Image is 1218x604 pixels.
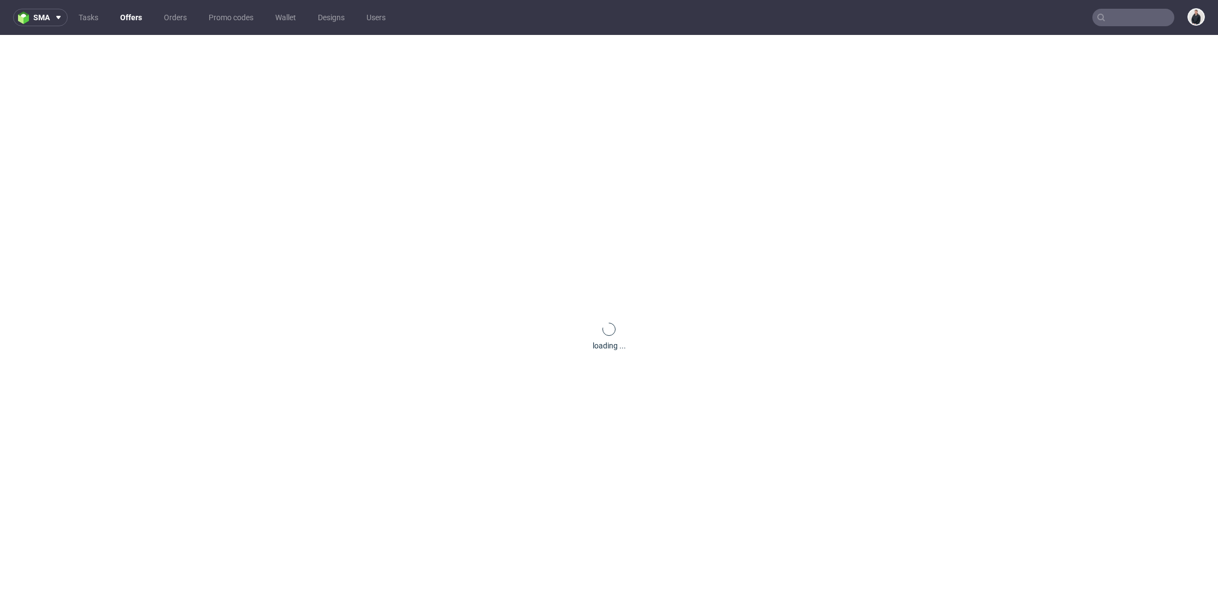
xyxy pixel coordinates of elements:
span: sma [33,14,50,21]
button: sma [13,9,68,26]
a: Tasks [72,9,105,26]
a: Designs [311,9,351,26]
a: Orders [157,9,193,26]
a: Wallet [269,9,303,26]
div: loading ... [593,340,626,351]
a: Users [360,9,392,26]
a: Offers [114,9,149,26]
a: Promo codes [202,9,260,26]
img: logo [18,11,33,24]
img: Adrian Margula [1189,9,1204,25]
